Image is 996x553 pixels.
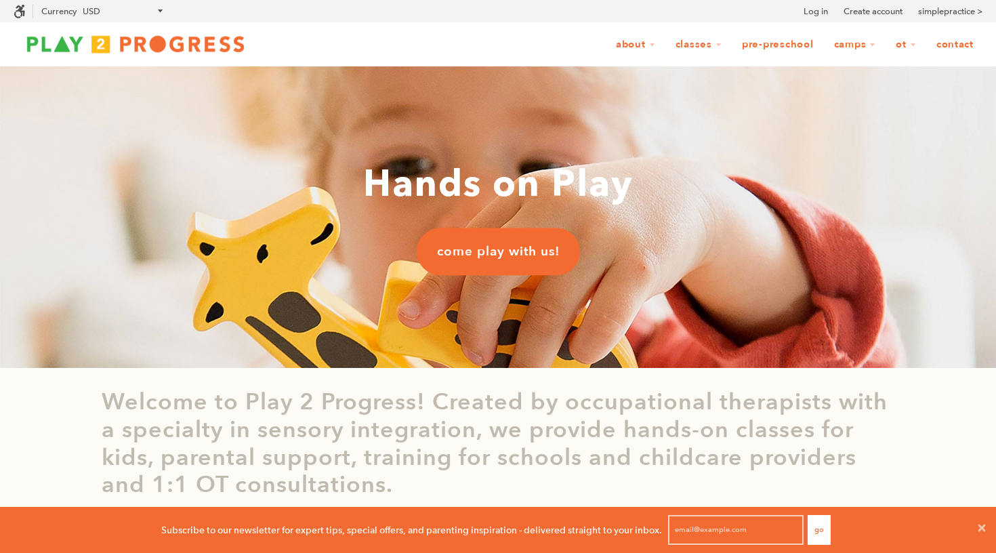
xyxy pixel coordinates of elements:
[437,243,560,260] span: come play with us!
[14,30,257,58] img: Play2Progress logo
[41,6,77,16] label: Currency
[102,506,135,527] p: read
[918,5,982,18] a: simplepractice >
[844,5,902,18] a: Create account
[161,523,662,537] p: Subscribe to our newsletter for expert tips, special offers, and parenting inspiration - delivere...
[804,5,828,18] a: Log in
[668,515,804,545] input: email@example.com
[928,32,982,58] a: Contact
[825,32,885,58] a: Camps
[808,515,831,545] button: Go
[607,32,664,58] a: About
[887,32,925,58] a: OT
[733,32,823,58] a: Pre-Preschool
[667,32,730,58] a: Classes
[417,228,580,275] a: come play with us!
[102,388,894,499] p: Welcome to Play 2 Progress! Created by occupational therapists with a specialty in sensory integr...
